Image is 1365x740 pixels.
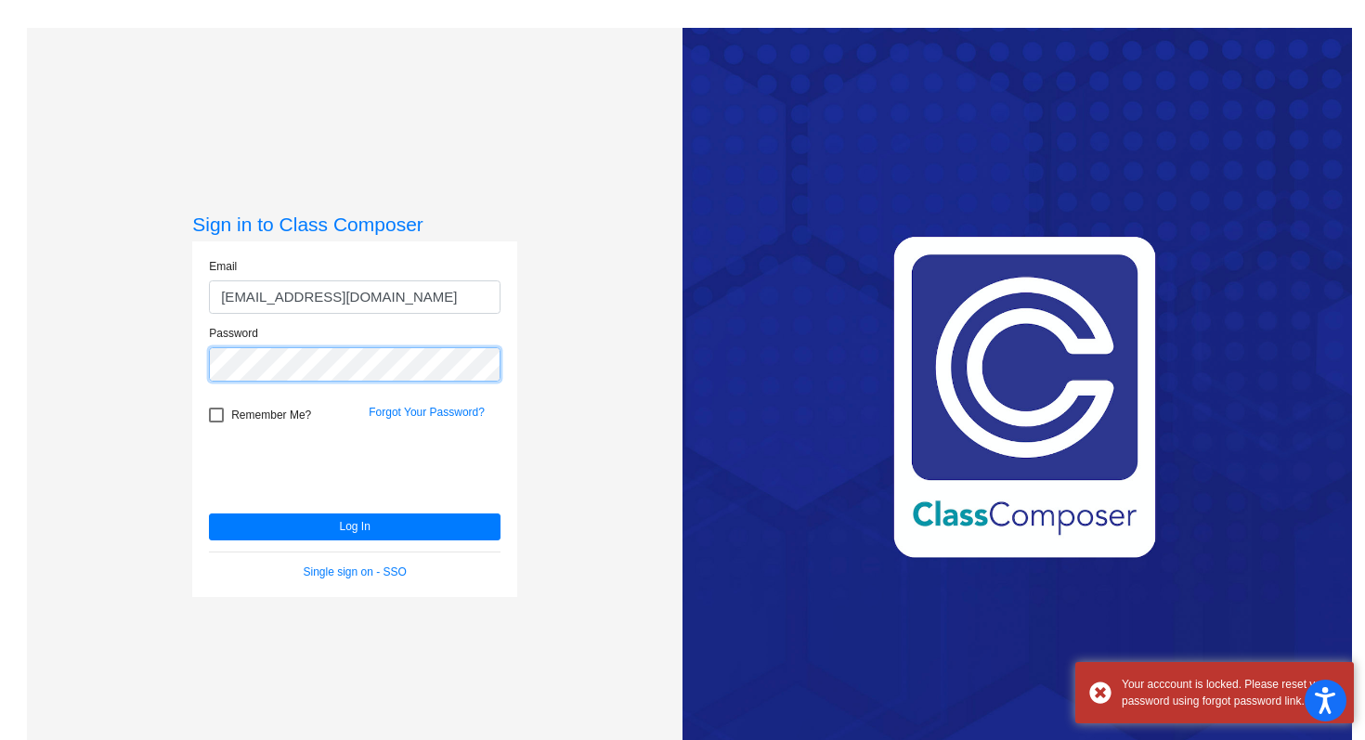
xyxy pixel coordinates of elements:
[304,565,407,578] a: Single sign on - SSO
[209,258,237,275] label: Email
[231,404,311,426] span: Remember Me?
[209,513,500,540] button: Log In
[1122,676,1340,709] div: Your acccount is locked. Please reset your password using forgot password link.
[209,325,258,342] label: Password
[209,432,491,504] iframe: reCAPTCHA
[192,213,517,236] h3: Sign in to Class Composer
[369,406,485,419] a: Forgot Your Password?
